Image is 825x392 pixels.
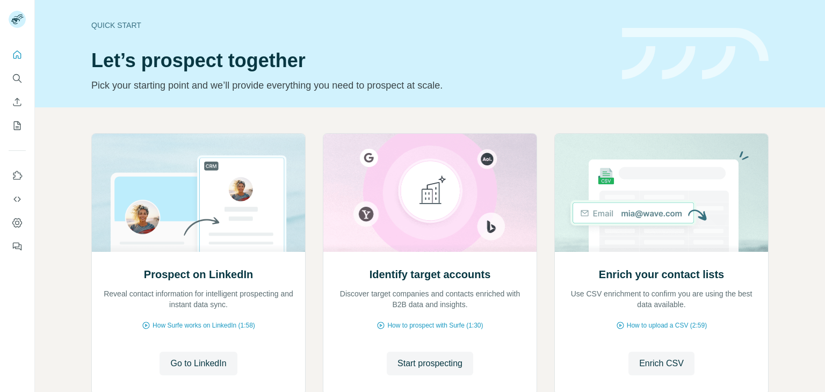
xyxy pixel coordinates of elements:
[170,357,226,370] span: Go to LinkedIn
[144,267,253,282] h2: Prospect on LinkedIn
[9,69,26,88] button: Search
[9,190,26,209] button: Use Surfe API
[9,166,26,185] button: Use Surfe on LinkedIn
[160,352,237,375] button: Go to LinkedIn
[9,213,26,233] button: Dashboard
[628,352,694,375] button: Enrich CSV
[622,28,769,80] img: banner
[334,288,526,310] p: Discover target companies and contacts enriched with B2B data and insights.
[153,321,255,330] span: How Surfe works on LinkedIn (1:58)
[91,50,609,71] h1: Let’s prospect together
[9,45,26,64] button: Quick start
[566,288,757,310] p: Use CSV enrichment to confirm you are using the best data available.
[91,78,609,93] p: Pick your starting point and we’ll provide everything you need to prospect at scale.
[91,20,609,31] div: Quick start
[103,288,294,310] p: Reveal contact information for intelligent prospecting and instant data sync.
[599,267,724,282] h2: Enrich your contact lists
[387,352,473,375] button: Start prospecting
[554,134,769,252] img: Enrich your contact lists
[9,116,26,135] button: My lists
[9,92,26,112] button: Enrich CSV
[91,134,306,252] img: Prospect on LinkedIn
[370,267,491,282] h2: Identify target accounts
[323,134,537,252] img: Identify target accounts
[627,321,707,330] span: How to upload a CSV (2:59)
[397,357,462,370] span: Start prospecting
[9,237,26,256] button: Feedback
[639,357,684,370] span: Enrich CSV
[387,321,483,330] span: How to prospect with Surfe (1:30)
